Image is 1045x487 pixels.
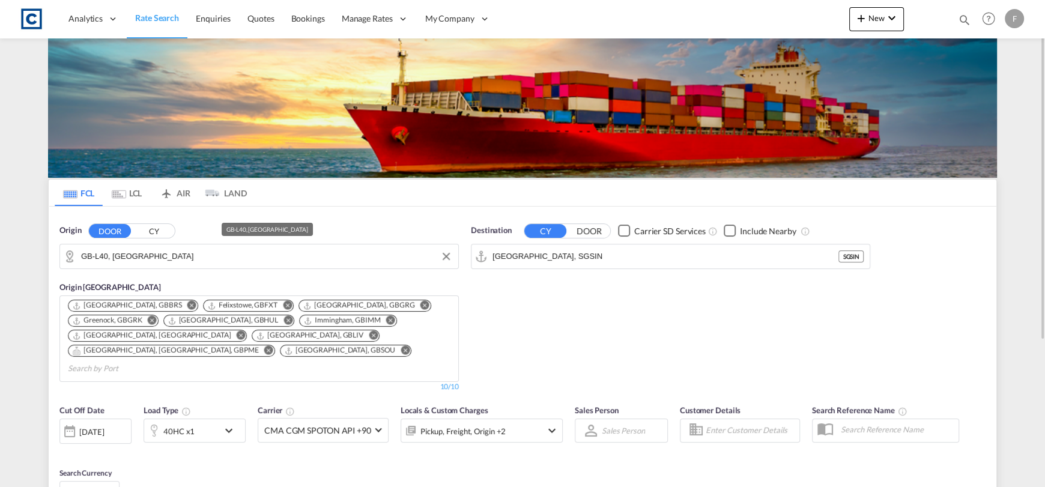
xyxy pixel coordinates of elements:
button: Remove [393,345,411,357]
span: Bookings [291,13,325,23]
span: Search Currency [59,468,112,477]
md-chips-wrap: Chips container. Use arrow keys to select chips. [66,296,452,378]
span: Origin [59,225,81,237]
div: Immingham, GBIMM [303,315,380,325]
span: Origin [GEOGRAPHIC_DATA] [59,282,161,292]
div: Press delete to remove this chip. [72,345,261,355]
md-icon: icon-information-outline [181,407,191,416]
button: Clear Input [437,247,455,265]
button: Remove [361,330,379,342]
div: Bristol, GBBRS [72,300,182,310]
md-tab-item: LAND [199,180,247,206]
md-input-container: Singapore, SGSIN [471,244,870,268]
span: CMA CGM SPOTON API +90 [264,425,371,437]
div: Press delete to remove this chip. [168,315,281,325]
button: Remove [180,300,198,312]
input: Search by Port [68,359,182,378]
div: Press delete to remove this chip. [284,345,398,355]
span: Rate Search [135,13,179,23]
div: [DATE] [79,426,104,437]
div: Press delete to remove this chip. [256,330,366,340]
md-icon: Unchecked: Search for CY (Container Yard) services for all selected carriers.Checked : Search for... [708,226,718,236]
input: Search Reference Name [835,420,959,438]
div: 40HC x1icon-chevron-down [144,419,246,443]
button: Remove [256,345,274,357]
span: Enquiries [196,13,231,23]
span: Quotes [247,13,274,23]
md-icon: The selected Trucker/Carrierwill be displayed in the rate results If the rates are from another f... [285,407,295,416]
md-select: Sales Person [601,422,646,439]
md-pagination-wrapper: Use the left and right arrow keys to navigate between tabs [55,180,247,206]
button: DOOR [89,224,131,238]
md-icon: icon-chevron-down [545,423,559,438]
span: Manage Rates [342,13,393,25]
button: icon-plus 400-fgNewicon-chevron-down [849,7,904,31]
div: Grangemouth, GBGRG [303,300,415,310]
md-tab-item: FCL [55,180,103,206]
div: Portsmouth, HAM, GBPME [72,345,259,355]
div: GB-L40, [GEOGRAPHIC_DATA] [226,223,308,236]
div: Press delete to remove this chip. [303,300,417,310]
md-icon: icon-airplane [159,186,174,195]
div: Press delete to remove this chip. [72,315,145,325]
span: New [854,13,899,23]
div: Press delete to remove this chip. [207,300,280,310]
md-icon: icon-chevron-down [885,11,899,25]
button: Remove [378,315,396,327]
div: London Gateway Port, GBLGP [72,330,231,340]
md-input-container: GB-L40, West Lancashire [60,244,458,268]
img: LCL+%26+FCL+BACKGROUND.png [48,38,997,178]
md-checkbox: Checkbox No Ink [618,225,706,237]
span: Customer Details [680,405,741,415]
button: Remove [413,300,431,312]
span: Destination [471,225,512,237]
div: Greenock, GBGRK [72,315,142,325]
span: Locals & Custom Charges [401,405,488,415]
div: [DATE] [59,419,132,444]
div: Pickup Freight Origin Destination Factory Stuffing [420,423,506,440]
button: Remove [140,315,158,327]
md-tab-item: AIR [151,180,199,206]
div: Southampton, GBSOU [284,345,396,355]
input: Search by Door [81,247,452,265]
span: Analytics [68,13,103,25]
md-icon: Your search will be saved by the below given name [898,407,907,416]
button: CY [133,224,175,238]
md-tab-item: LCL [103,180,151,206]
div: Felixstowe, GBFXT [207,300,277,310]
span: Carrier [258,405,295,415]
button: DOOR [568,224,610,238]
div: SGSIN [838,250,864,262]
div: Carrier SD Services [634,225,706,237]
div: F [1005,9,1024,28]
div: Include Nearby [740,225,796,237]
div: Press delete to remove this chip. [303,315,383,325]
md-icon: icon-plus 400-fg [854,11,868,25]
md-icon: icon-chevron-down [222,423,242,438]
div: 10/10 [440,382,459,392]
span: Cut Off Date [59,405,104,415]
div: Help [978,8,1005,30]
button: Remove [228,330,246,342]
span: Search Reference Name [812,405,907,415]
div: Pickup Freight Origin Destination Factory Stuffingicon-chevron-down [401,419,563,443]
md-datepicker: Select [59,442,68,458]
div: Hull, GBHUL [168,315,279,325]
button: Remove [276,315,294,327]
button: CY [524,224,566,238]
img: 1fdb9190129311efbfaf67cbb4249bed.jpeg [18,5,45,32]
div: Liverpool, GBLIV [256,330,363,340]
span: Sales Person [575,405,619,415]
div: icon-magnify [958,13,971,31]
md-icon: icon-magnify [958,13,971,26]
span: Load Type [144,405,191,415]
div: Press delete to remove this chip. [72,300,184,310]
span: My Company [425,13,474,25]
input: Search by Port [492,247,838,265]
md-icon: Unchecked: Ignores neighbouring ports when fetching rates.Checked : Includes neighbouring ports w... [800,226,810,236]
input: Enter Customer Details [706,422,796,440]
md-checkbox: Checkbox No Ink [724,225,796,237]
div: 40HC x1 [163,423,195,440]
div: Press delete to remove this chip. [72,330,233,340]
